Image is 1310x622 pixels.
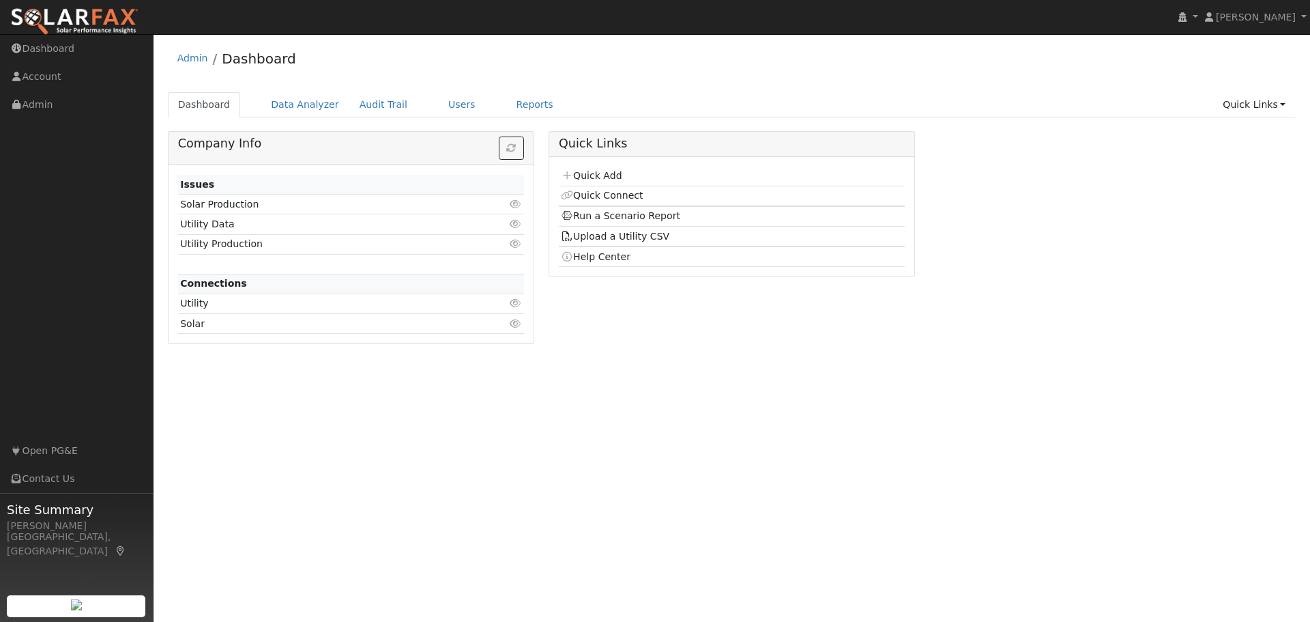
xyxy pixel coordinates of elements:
[7,530,146,559] div: [GEOGRAPHIC_DATA], [GEOGRAPHIC_DATA]
[178,195,468,214] td: Solar Production
[177,53,208,63] a: Admin
[7,519,146,533] div: [PERSON_NAME]
[178,294,468,313] td: Utility
[178,234,468,254] td: Utility Production
[178,314,468,334] td: Solar
[561,231,669,242] a: Upload a Utility CSV
[178,137,524,151] h5: Company Info
[561,190,643,201] a: Quick Connect
[561,251,630,262] a: Help Center
[7,500,146,519] span: Site Summary
[178,214,468,234] td: Utility Data
[510,219,522,229] i: Click to view
[261,92,349,117] a: Data Analyzer
[71,599,82,610] img: retrieve
[1216,12,1296,23] span: [PERSON_NAME]
[561,170,622,181] a: Quick Add
[510,199,522,209] i: Click to view
[559,137,905,151] h5: Quick Links
[561,210,680,221] a: Run a Scenario Report
[438,92,486,117] a: Users
[115,546,127,556] a: Map
[168,92,241,117] a: Dashboard
[506,92,564,117] a: Reports
[349,92,418,117] a: Audit Trail
[510,319,522,328] i: Click to view
[10,8,139,36] img: SolarFax
[510,298,522,308] i: Click to view
[180,278,247,289] strong: Connections
[1212,92,1296,117] a: Quick Links
[222,51,296,67] a: Dashboard
[180,179,214,190] strong: Issues
[510,239,522,249] i: Click to view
